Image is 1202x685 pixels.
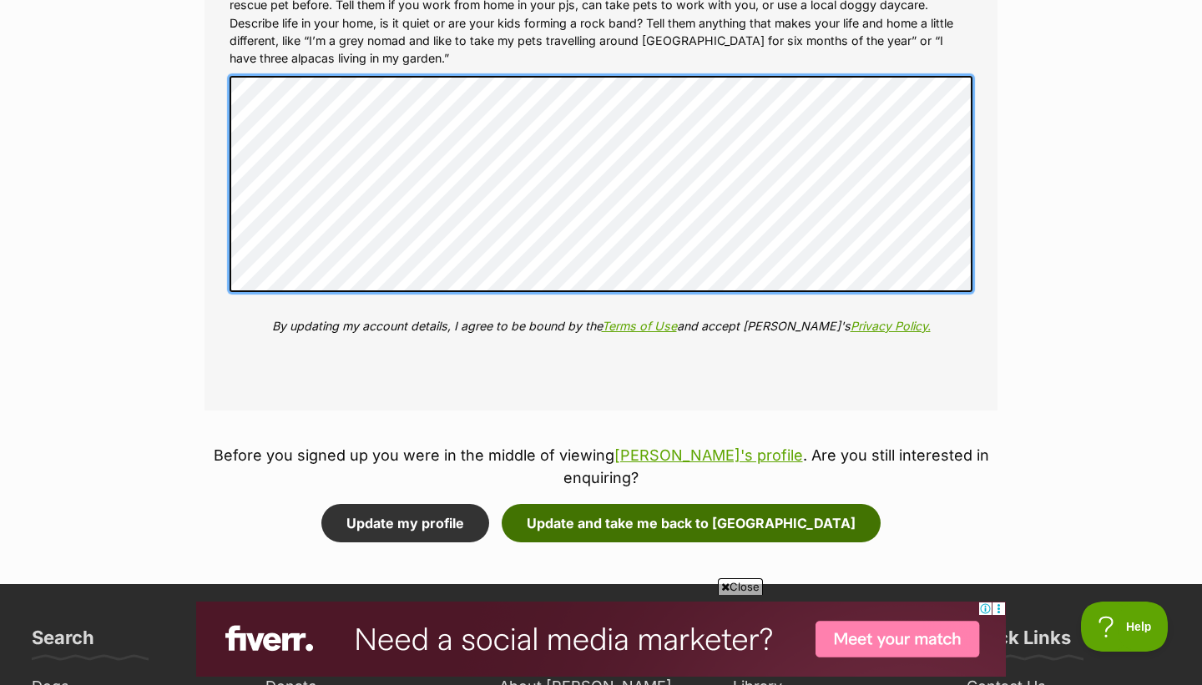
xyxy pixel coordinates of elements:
[502,504,881,542] button: Update and take me back to [GEOGRAPHIC_DATA]
[196,602,1006,677] iframe: Advertisement
[614,446,803,464] a: [PERSON_NAME]'s profile
[32,626,94,659] h3: Search
[230,317,972,335] p: By updating my account details, I agree to be bound by the and accept [PERSON_NAME]'s
[718,578,763,595] span: Close
[321,504,489,542] button: Update my profile
[1081,602,1169,652] iframe: Help Scout Beacon - Open
[602,319,677,333] a: Terms of Use
[205,444,997,489] p: Before you signed up you were in the middle of viewing . Are you still interested in enquiring?
[967,626,1071,659] h3: Quick Links
[851,319,931,333] a: Privacy Policy.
